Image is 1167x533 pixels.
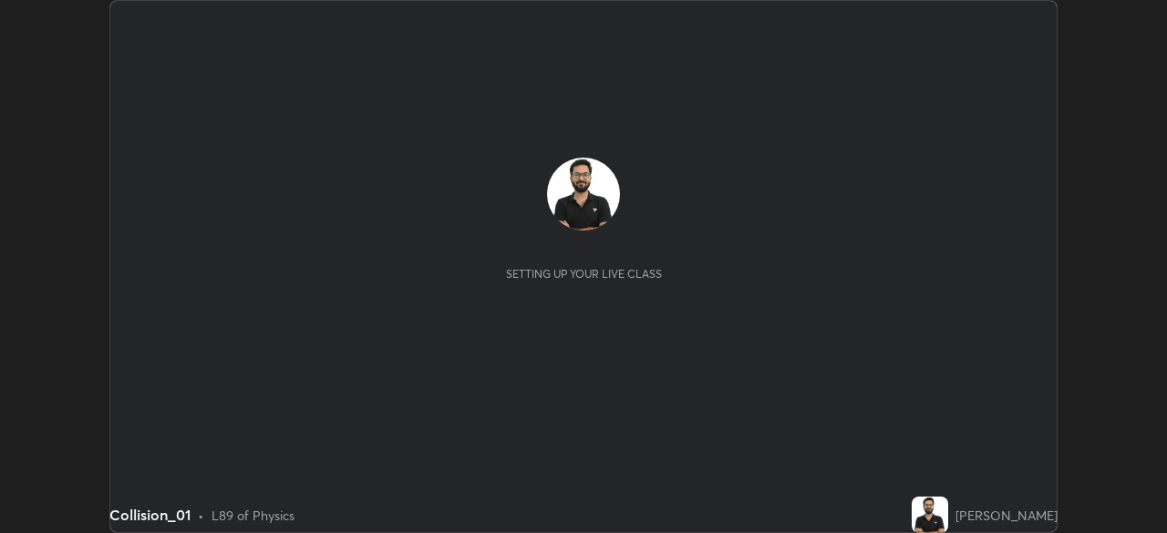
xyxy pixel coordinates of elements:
img: 3ea2000428aa4a359c25bd563e59faa7.jpg [912,497,948,533]
div: • [198,506,204,525]
div: Setting up your live class [506,267,662,281]
div: L89 of Physics [212,506,294,525]
img: 3ea2000428aa4a359c25bd563e59faa7.jpg [547,158,620,231]
div: Collision_01 [109,504,191,526]
div: [PERSON_NAME] [955,506,1058,525]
